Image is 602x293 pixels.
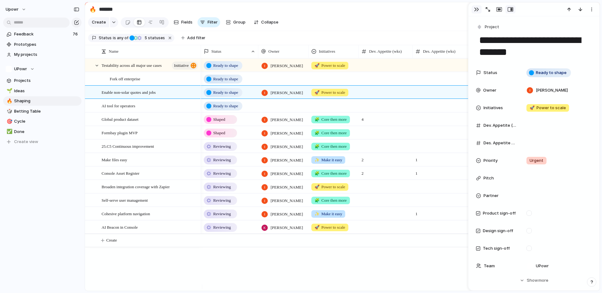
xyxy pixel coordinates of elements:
[314,117,319,122] span: 🧩
[483,140,516,146] span: Des. Appetite (wks)
[538,277,548,284] span: more
[213,103,238,109] span: Ready to shape
[271,211,303,217] span: [PERSON_NAME]
[88,17,109,27] button: Create
[3,117,82,126] a: 🎯Cycle
[213,143,231,150] span: Reviewing
[14,129,79,135] span: Done
[536,87,568,93] span: [PERSON_NAME]
[3,40,82,49] a: Prototypes
[110,75,140,82] span: Fork off enterprise
[314,170,347,177] span: Core then more
[359,167,412,177] span: 2
[423,48,456,55] span: Des. Appetite (wks)
[314,197,347,204] span: Core then more
[314,130,347,136] span: Core then more
[3,64,82,74] button: UPowr
[14,41,79,48] span: Prototypes
[92,19,106,25] span: Create
[213,224,231,231] span: Reviewing
[536,70,567,76] span: Ready to shape
[7,87,11,94] div: 🌱
[102,102,135,109] span: AI tool for operators
[271,184,303,190] span: [PERSON_NAME]
[213,116,225,123] span: Shaped
[198,17,220,27] button: Filter
[314,198,319,203] span: 🧩
[14,51,79,58] span: My projects
[314,157,342,163] span: Make it easy
[314,184,319,189] span: 🚀
[6,118,12,125] button: 🎯
[314,211,342,217] span: Make it easy
[6,98,12,104] button: 🔥
[413,167,471,177] span: 1
[271,157,303,163] span: [PERSON_NAME]
[233,19,246,25] span: Group
[271,130,303,136] span: [PERSON_NAME]
[14,108,79,115] span: Betting Table
[314,116,347,123] span: Core then more
[271,171,303,177] span: [PERSON_NAME]
[271,198,303,204] span: [PERSON_NAME]
[483,87,496,93] span: Owner
[268,48,279,55] span: Owner
[116,35,128,41] span: any of
[14,66,27,72] span: UPowr
[413,207,471,217] span: 1
[530,105,566,111] span: Power to scale
[475,23,501,32] button: Project
[14,77,79,84] span: Projects
[102,196,148,204] span: Self-serve user management
[3,96,82,106] a: 🔥Shaping
[3,107,82,116] a: 🎲Betting Table
[314,144,319,149] span: 🧩
[102,61,162,69] span: Testability across all major use cases
[181,19,193,25] span: Fields
[314,157,319,162] span: ✨
[143,35,148,40] span: 5
[14,31,71,37] span: Feedback
[7,98,11,105] div: 🔥
[14,88,79,94] span: Ideas
[143,35,165,41] span: statuses
[483,193,499,199] span: Partner
[6,88,12,94] button: 🌱
[359,113,412,123] span: 4
[251,17,281,27] button: Collapse
[271,117,303,123] span: [PERSON_NAME]
[3,86,82,96] div: 🌱Ideas
[271,225,303,231] span: [PERSON_NAME]
[314,211,319,216] span: ✨
[106,237,117,243] span: Create
[530,157,543,164] span: Urgent
[314,225,319,230] span: 🚀
[483,70,497,76] span: Status
[476,275,592,286] button: Showmore
[314,184,345,190] span: Power to scale
[102,223,138,231] span: AI Beacon in Console
[271,90,303,96] span: [PERSON_NAME]
[483,210,516,216] span: Product sign-off
[213,130,225,136] span: Shaped
[319,48,335,55] span: Initiatives
[213,170,231,177] span: Reviewing
[112,35,129,41] button: isany of
[102,129,138,136] span: Formbay plugin MVP
[261,19,278,25] span: Collapse
[314,63,319,68] span: 🚀
[73,31,79,37] span: 76
[102,210,150,217] span: Cohesive platform navigation
[102,88,156,96] span: Enable non-solar quotes and jobs
[102,156,127,163] span: Make files easy
[314,143,347,150] span: Core then more
[484,263,495,269] span: Team
[314,171,319,176] span: 🧩
[113,35,116,41] span: is
[14,118,79,125] span: Cycle
[483,228,513,234] span: Design sign-off
[187,35,205,41] span: Add filter
[174,61,189,70] span: initiative
[213,197,231,204] span: Reviewing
